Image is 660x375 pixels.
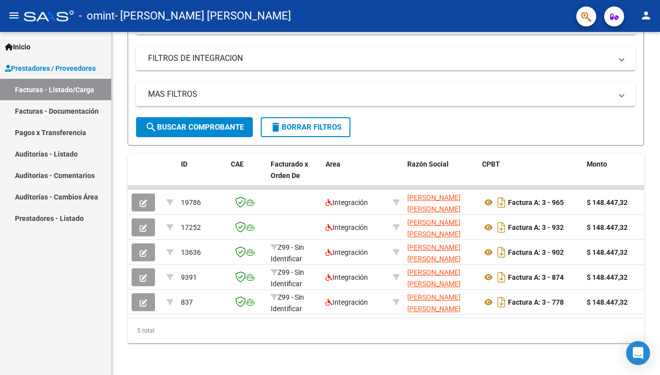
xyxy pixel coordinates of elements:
i: Descargar documento [495,269,508,285]
strong: $ 148.447,32 [587,223,628,231]
mat-icon: delete [270,121,282,133]
div: 27339543637 [407,242,474,263]
span: [PERSON_NAME] [PERSON_NAME] [407,293,461,313]
datatable-header-cell: CAE [227,154,267,197]
span: Razón Social [407,160,449,168]
span: [PERSON_NAME] [PERSON_NAME] [407,243,461,263]
div: 27339543637 [407,267,474,288]
span: 13636 [181,248,201,256]
datatable-header-cell: Facturado x Orden De [267,154,322,197]
span: ID [181,160,187,168]
datatable-header-cell: ID [177,154,227,197]
strong: Factura A: 3 - 902 [508,248,564,256]
span: Integración [326,223,368,231]
div: 27339543637 [407,217,474,238]
strong: $ 148.447,32 [587,198,628,206]
datatable-header-cell: Monto [583,154,643,197]
i: Descargar documento [495,194,508,210]
mat-expansion-panel-header: FILTROS DE INTEGRACION [136,46,636,70]
strong: Factura A: 3 - 874 [508,273,564,281]
mat-panel-title: FILTROS DE INTEGRACION [148,53,612,64]
div: 5 total [128,318,644,343]
mat-panel-title: MAS FILTROS [148,89,612,100]
span: - omint [79,5,115,27]
span: [PERSON_NAME] [PERSON_NAME] [407,268,461,288]
span: 837 [181,298,193,306]
span: CPBT [482,160,500,168]
div: 27339543637 [407,192,474,213]
strong: $ 148.447,32 [587,273,628,281]
span: Monto [587,160,607,168]
span: Integración [326,248,368,256]
datatable-header-cell: CPBT [478,154,583,197]
span: Inicio [5,41,30,52]
span: 9391 [181,273,197,281]
strong: Factura A: 3 - 932 [508,223,564,231]
span: Prestadores / Proveedores [5,63,96,74]
button: Buscar Comprobante [136,117,253,137]
span: [PERSON_NAME] [PERSON_NAME] [407,218,461,238]
span: Area [326,160,340,168]
span: - [PERSON_NAME] [PERSON_NAME] [115,5,291,27]
i: Descargar documento [495,244,508,260]
span: 17252 [181,223,201,231]
span: Z99 - Sin Identificar [271,268,304,288]
strong: Factura A: 3 - 778 [508,298,564,306]
mat-expansion-panel-header: MAS FILTROS [136,82,636,106]
mat-icon: person [640,9,652,21]
button: Borrar Filtros [261,117,350,137]
span: Borrar Filtros [270,123,341,132]
strong: Factura A: 3 - 965 [508,198,564,206]
span: Integración [326,298,368,306]
datatable-header-cell: Razón Social [403,154,478,197]
span: Facturado x Orden De [271,160,308,180]
strong: $ 148.447,32 [587,248,628,256]
span: 19786 [181,198,201,206]
span: Integración [326,273,368,281]
strong: $ 148.447,32 [587,298,628,306]
datatable-header-cell: Area [322,154,389,197]
span: Buscar Comprobante [145,123,244,132]
i: Descargar documento [495,294,508,310]
div: Open Intercom Messenger [626,341,650,365]
mat-icon: search [145,121,157,133]
span: Integración [326,198,368,206]
span: Z99 - Sin Identificar [271,293,304,313]
span: CAE [231,160,244,168]
div: 27339543637 [407,292,474,313]
span: [PERSON_NAME] [PERSON_NAME] [407,193,461,213]
i: Descargar documento [495,219,508,235]
mat-icon: menu [8,9,20,21]
span: Z99 - Sin Identificar [271,243,304,263]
